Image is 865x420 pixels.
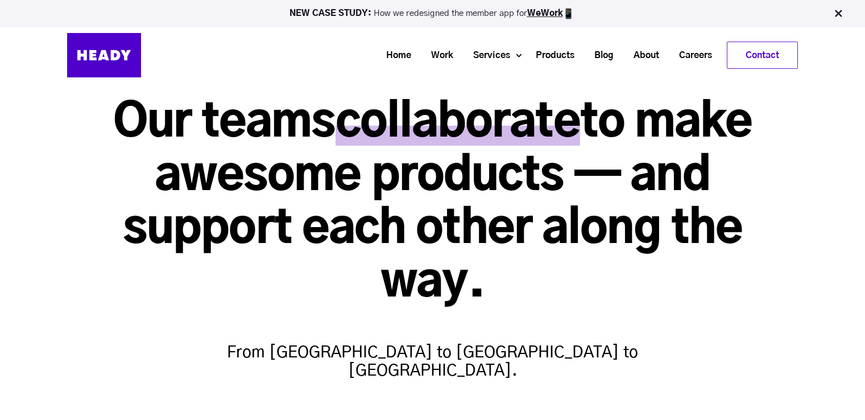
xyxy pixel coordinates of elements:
span: collaborate [336,100,580,146]
a: WeWork [527,9,563,18]
img: Heady_Logo_Web-01 (1) [67,33,141,77]
h4: From [GEOGRAPHIC_DATA] to [GEOGRAPHIC_DATA] to [GEOGRAPHIC_DATA]. [211,321,655,380]
strong: NEW CASE STUDY: [289,9,374,18]
a: About [619,45,665,66]
a: Products [522,45,580,66]
a: Contact [727,42,797,68]
h1: Our teams to make awesome products — and support each other along the way. [67,97,798,310]
a: Work [417,45,459,66]
img: Close Bar [833,8,844,19]
a: Services [459,45,516,66]
div: Navigation Menu [152,42,798,69]
a: Careers [665,45,718,66]
p: How we redesigned the member app for [5,8,860,19]
a: Blog [580,45,619,66]
a: Home [372,45,417,66]
img: app emoji [563,8,574,19]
